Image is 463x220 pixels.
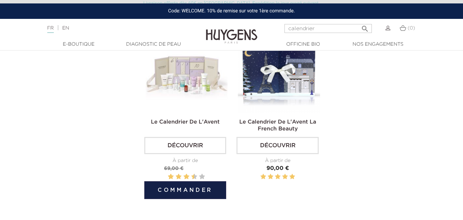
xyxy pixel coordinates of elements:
[238,31,320,113] img: Calendrier de l'avent 2024 avec une sélection de produits français et naturels
[344,41,412,48] a: Nos engagements
[198,173,199,181] label: 9
[282,173,288,181] label: 4
[269,41,338,48] a: Officine Bio
[236,157,319,164] div: À partir de
[200,173,204,181] label: 10
[44,24,188,32] div: |
[359,22,371,31] button: 
[144,157,227,164] div: À partir de
[182,173,183,181] label: 5
[144,137,227,154] a: Découvrir
[260,173,266,181] label: 1
[268,173,273,181] label: 2
[119,41,188,48] a: Diagnostic de peau
[144,181,227,199] button: Commander
[290,173,295,181] label: 5
[236,137,319,154] a: Découvrir
[151,119,219,125] a: Le Calendrier de L'Avent
[193,173,196,181] label: 8
[174,173,175,181] label: 3
[47,26,54,33] a: FR
[164,166,184,171] span: 69,00 €
[190,173,191,181] label: 7
[407,26,415,31] span: (0)
[275,173,280,181] label: 3
[45,41,113,48] a: E-Boutique
[206,18,257,45] img: Huygens
[167,173,168,181] label: 1
[284,24,372,33] input: Rechercher
[169,173,173,181] label: 2
[239,119,316,132] a: Le Calendrier de l'Avent La French Beauty
[177,173,180,181] label: 4
[267,166,289,171] span: 90,00 €
[361,23,369,31] i: 
[62,26,69,31] a: EN
[185,173,188,181] label: 6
